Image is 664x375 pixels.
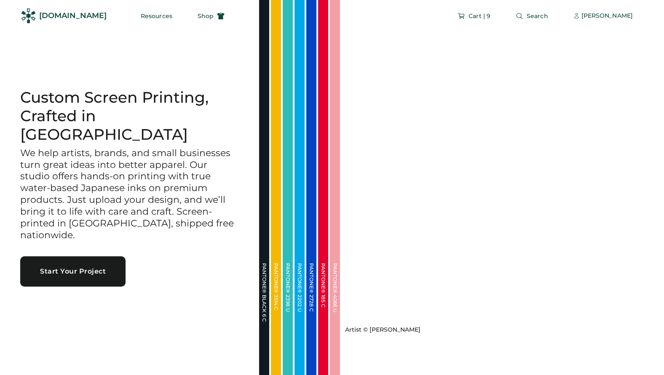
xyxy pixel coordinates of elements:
div: PANTONE® 2728 C [309,263,314,347]
span: Shop [198,13,214,19]
button: Search [506,8,558,24]
img: Rendered Logo - Screens [21,8,36,23]
div: PANTONE® 185 C [321,263,326,347]
div: Artist © [PERSON_NAME] [345,326,420,334]
button: Shop [187,8,235,24]
div: [PERSON_NAME] [581,12,633,20]
h3: We help artists, brands, and small businesses turn great ideas into better apparel. Our studio of... [20,147,239,242]
button: Cart | 9 [447,8,501,24]
div: PANTONE® 2202 U [297,263,302,347]
span: Cart | 9 [469,13,490,19]
div: PANTONE® BLACK 6 C [262,263,267,347]
button: Start Your Project [20,256,126,287]
button: Resources [131,8,182,24]
h1: Custom Screen Printing, Crafted in [GEOGRAPHIC_DATA] [20,88,239,144]
div: PANTONE® 4066 U [332,263,337,347]
div: PANTONE® 2398 U [285,263,290,347]
a: Artist © [PERSON_NAME] [342,322,420,334]
span: Search [527,13,548,19]
div: PANTONE® 3514 C [273,263,278,347]
div: [DOMAIN_NAME] [39,11,107,21]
